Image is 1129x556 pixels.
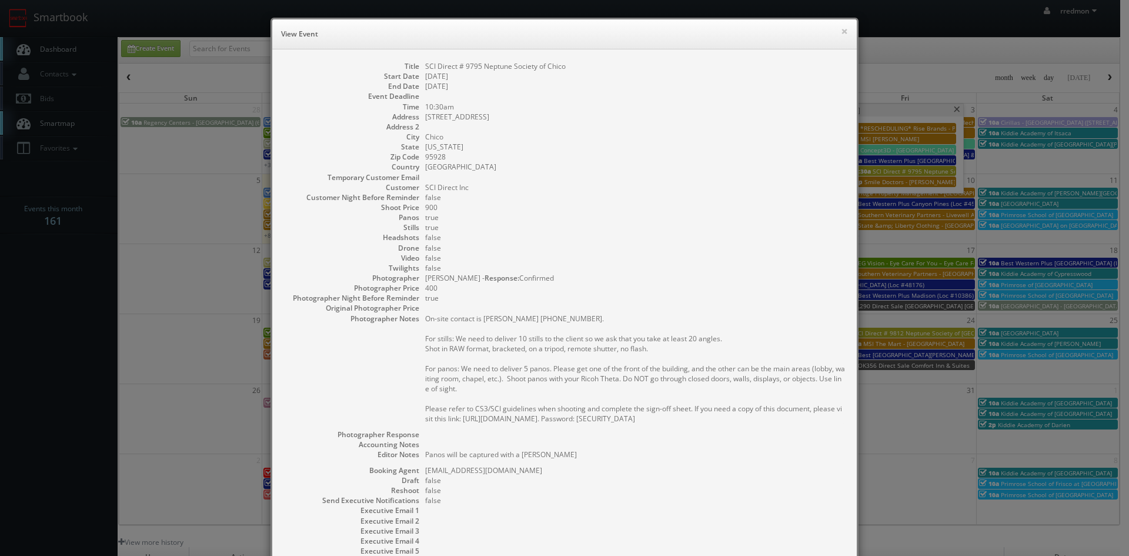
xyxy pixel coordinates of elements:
dt: Reshoot [284,485,419,495]
dd: false [425,232,845,242]
dt: Photographer [284,273,419,283]
pre: Panos will be captured with a [PERSON_NAME] [425,450,845,460]
dt: Panos [284,212,419,222]
dt: Customer Night Before Reminder [284,192,419,202]
dd: [DATE] [425,71,845,81]
b: Response: [485,273,519,283]
dd: [STREET_ADDRESS] [425,112,845,122]
dt: Booking Agent [284,465,419,475]
dd: 95928 [425,152,845,162]
dt: Executive Email 1 [284,505,419,515]
dd: false [425,485,845,495]
dt: Country [284,162,419,172]
dt: Accounting Notes [284,440,419,450]
dt: Event Deadline [284,91,419,101]
dt: Photographer Price [284,283,419,293]
dd: 400 [425,283,845,293]
dt: Drone [284,243,419,253]
dt: City [284,132,419,142]
dd: true [425,212,845,222]
dt: Title [284,61,419,71]
dd: [DATE] [425,81,845,91]
dt: Twilights [284,263,419,273]
dt: Draft [284,475,419,485]
pre: On-site contact is [PERSON_NAME] [PHONE_NUMBER]. For stills: We need to deliver 10 stills to the ... [425,314,845,424]
dt: Executive Email 2 [284,516,419,526]
dt: Executive Email 4 [284,536,419,546]
dt: Address [284,112,419,122]
dd: false [425,253,845,263]
dt: Customer [284,182,419,192]
dd: [EMAIL_ADDRESS][DOMAIN_NAME] [425,465,845,475]
dt: Address 2 [284,122,419,132]
dt: Shoot Price [284,202,419,212]
dd: false [425,495,845,505]
dt: Zip Code [284,152,419,162]
dt: Photographer Night Before Reminder [284,293,419,303]
dt: Temporary Customer Email [284,172,419,182]
dd: [GEOGRAPHIC_DATA] [425,162,845,172]
dt: Video [284,253,419,263]
dt: Stills [284,222,419,232]
dt: Start Date [284,71,419,81]
dd: false [425,475,845,485]
dt: State [284,142,419,152]
dd: true [425,293,845,303]
dd: false [425,243,845,253]
dd: false [425,263,845,273]
dt: Photographer Response [284,430,419,440]
dt: End Date [284,81,419,91]
dd: [US_STATE] [425,142,845,152]
dd: true [425,222,845,232]
dd: SCI Direct # 9795 Neptune Society of Chico [425,61,845,71]
dt: Original Photographer Price [284,303,419,313]
h6: View Event [281,28,848,40]
dd: 900 [425,202,845,212]
dt: Photographer Notes [284,314,419,324]
dd: [PERSON_NAME] - Confirmed [425,273,845,283]
dt: Editor Notes [284,450,419,460]
dd: Chico [425,132,845,142]
dt: Executive Email 3 [284,526,419,536]
dt: Send Executive Notifications [284,495,419,505]
dd: SCI Direct Inc [425,182,845,192]
dt: Executive Email 5 [284,546,419,556]
button: × [841,27,848,35]
dt: Headshots [284,232,419,242]
dd: 10:30am [425,102,845,112]
dt: Time [284,102,419,112]
dd: false [425,192,845,202]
